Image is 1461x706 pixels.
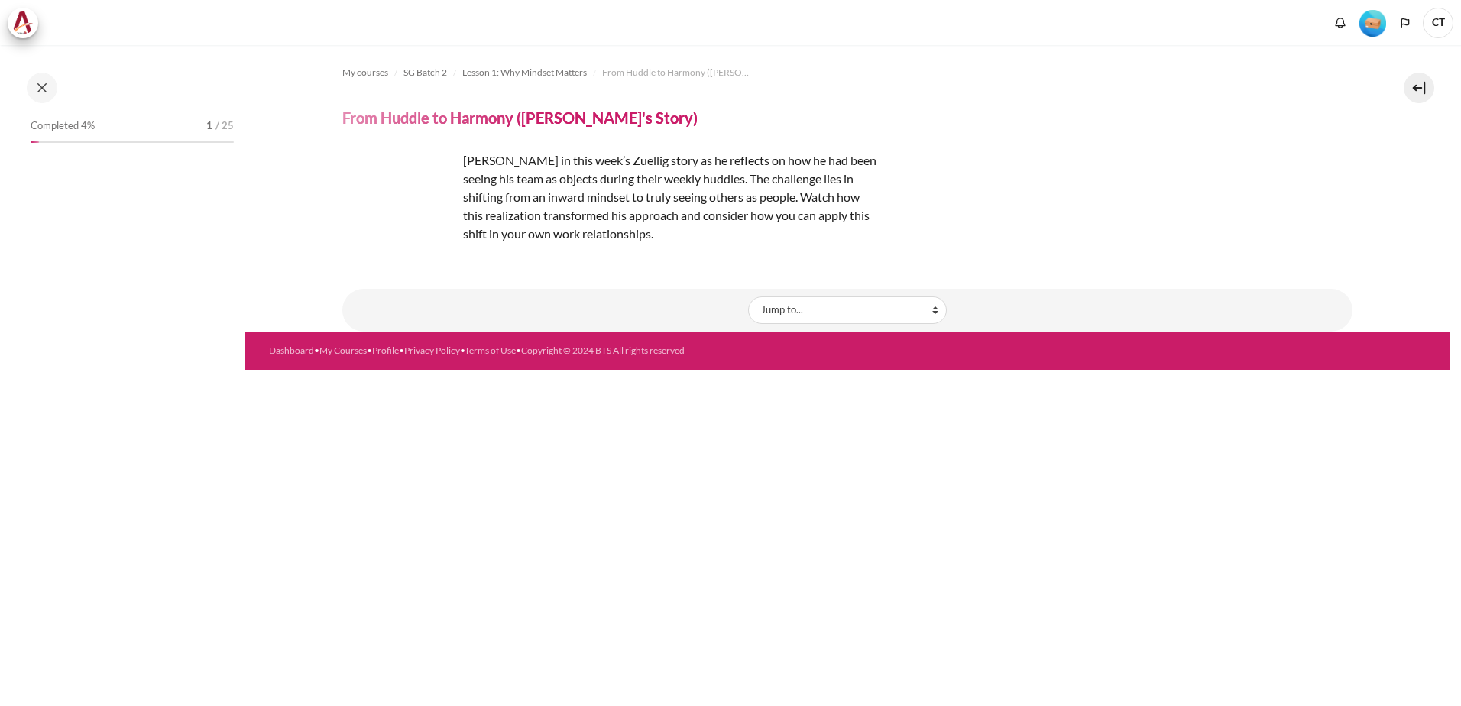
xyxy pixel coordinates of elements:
[215,118,234,134] span: / 25
[372,345,399,356] a: Profile
[602,63,755,82] a: From Huddle to Harmony ([PERSON_NAME]'s Story)
[31,141,39,143] div: 4%
[1329,11,1352,34] div: Show notification window with no new notifications
[31,118,95,134] span: Completed 4%
[403,63,447,82] a: SG Batch 2
[602,66,755,79] span: From Huddle to Harmony ([PERSON_NAME]'s Story)
[342,60,1352,85] nav: Navigation bar
[1359,8,1386,37] div: Level #1
[1353,8,1392,37] a: Level #1
[342,151,457,266] img: dfdg
[342,151,877,243] p: [PERSON_NAME] in this week’s Zuellig story as he reflects on how he had been seeing his team as o...
[1394,11,1417,34] button: Languages
[465,345,516,356] a: Terms of Use
[404,345,460,356] a: Privacy Policy
[269,344,913,358] div: • • • • •
[462,66,587,79] span: Lesson 1: Why Mindset Matters
[206,118,212,134] span: 1
[8,8,46,38] a: Architeck Architeck
[1423,8,1453,38] a: User menu
[1423,8,1453,38] span: CT
[1359,10,1386,37] img: Level #1
[269,345,314,356] a: Dashboard
[403,66,447,79] span: SG Batch 2
[342,63,388,82] a: My courses
[521,345,685,356] a: Copyright © 2024 BTS All rights reserved
[12,11,34,34] img: Architeck
[342,108,698,128] h4: From Huddle to Harmony ([PERSON_NAME]'s Story)
[319,345,367,356] a: My Courses
[342,66,388,79] span: My courses
[462,63,587,82] a: Lesson 1: Why Mindset Matters
[245,45,1450,332] section: Content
